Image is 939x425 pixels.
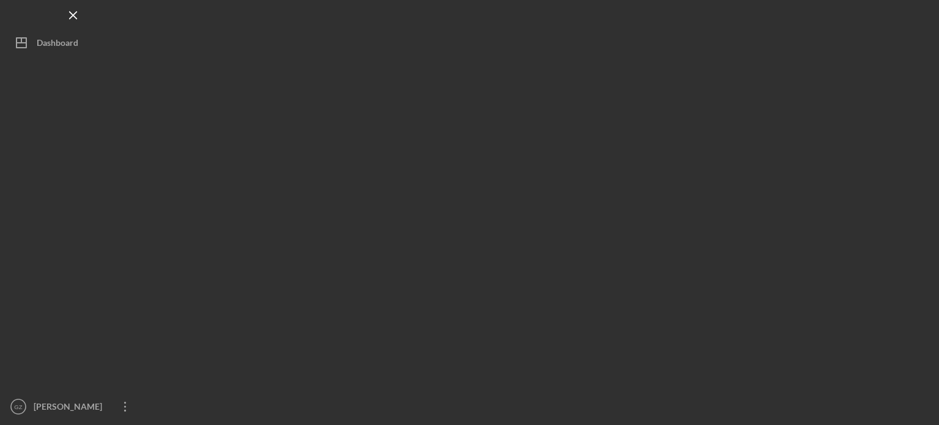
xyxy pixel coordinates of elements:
[6,394,141,419] button: GZ[PERSON_NAME]
[31,394,110,422] div: [PERSON_NAME]
[37,31,78,58] div: Dashboard
[14,404,22,410] text: GZ
[6,31,141,55] button: Dashboard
